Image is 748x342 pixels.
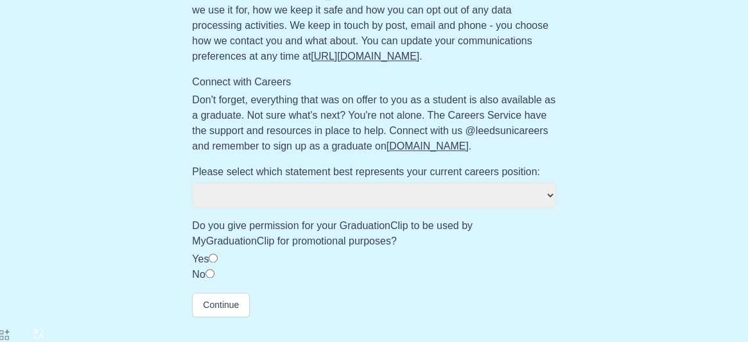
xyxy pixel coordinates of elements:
[311,51,419,62] a: [URL][DOMAIN_NAME]
[387,141,469,151] a: [DOMAIN_NAME]
[192,74,556,90] label: Connect with Careers
[192,253,209,264] label: Yes
[192,164,556,180] label: Please select which statement best represents your current careers position:
[192,293,250,317] button: Continue
[192,218,556,249] label: Do you give permission for your GraduationClip to be used by MyGraduationClip for promotional pur...
[192,269,205,280] label: No
[192,92,556,154] p: Don't forget, everything that was on offer to you as a student is also available as a graduate. N...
